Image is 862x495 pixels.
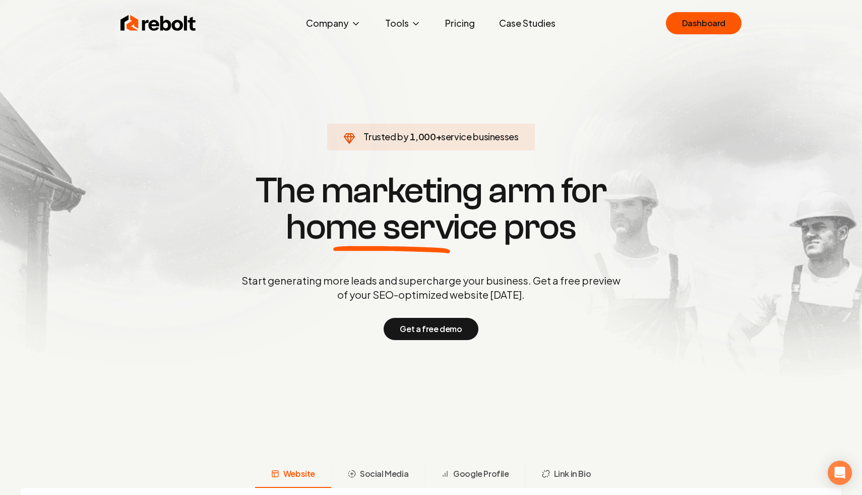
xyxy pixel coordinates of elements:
[437,13,483,33] a: Pricing
[410,130,436,144] span: 1,000
[331,462,424,488] button: Social Media
[120,13,196,33] img: Rebolt Logo
[384,318,478,340] button: Get a free demo
[255,462,331,488] button: Website
[239,273,623,302] p: Start generating more leads and supercharge your business. Get a free preview of your SEO-optimiz...
[441,131,519,142] span: service businesses
[828,461,852,485] div: Open Intercom Messenger
[666,12,742,34] a: Dashboard
[554,468,591,480] span: Link in Bio
[436,131,442,142] span: +
[424,462,525,488] button: Google Profile
[491,13,564,33] a: Case Studies
[363,131,408,142] span: Trusted by
[525,462,607,488] button: Link in Bio
[298,13,369,33] button: Company
[286,209,497,245] span: home service
[453,468,509,480] span: Google Profile
[377,13,429,33] button: Tools
[360,468,408,480] span: Social Media
[283,468,315,480] span: Website
[189,173,673,245] h1: The marketing arm for pros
